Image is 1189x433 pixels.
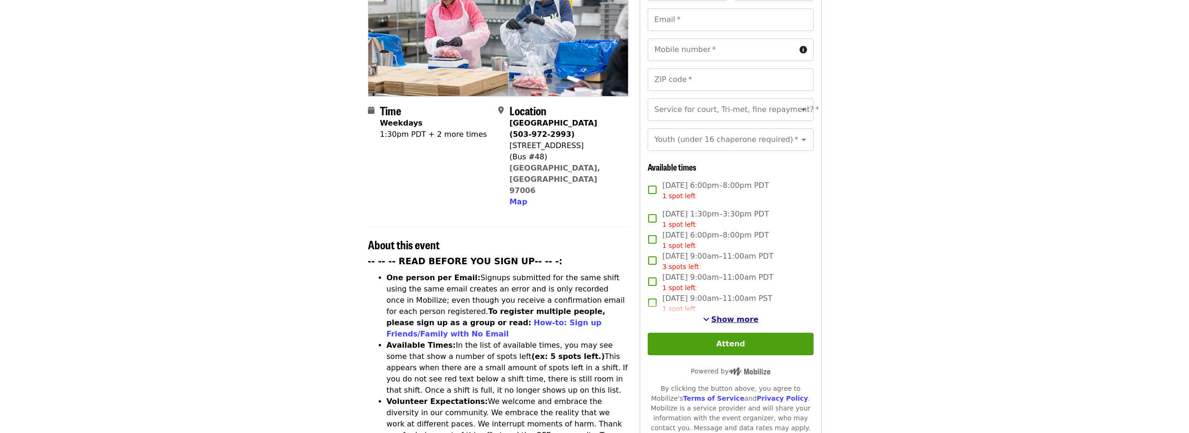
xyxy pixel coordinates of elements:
[509,197,527,206] span: Map
[380,129,487,140] div: 1:30pm PDT + 2 more times
[531,352,605,361] strong: (ex: 5 spots left.)
[387,307,606,327] strong: To register multiple people, please sign up as a group or read:
[368,256,563,266] strong: -- -- -- READ BEFORE YOU SIGN UP-- -- -:
[387,272,629,340] li: Signups submitted for the same shift using the same email creates an error and is only recorded o...
[662,192,695,200] span: 1 spot left
[662,230,769,251] span: [DATE] 6:00pm–8:00pm PDT
[683,395,744,402] a: Terms of Service
[380,102,401,119] span: Time
[729,367,770,376] img: Powered by Mobilize
[648,161,696,173] span: Available times
[703,314,759,325] button: See more timeslots
[662,242,695,249] span: 1 spot left
[662,209,769,230] span: [DATE] 1:30pm–3:30pm PDT
[509,119,597,139] strong: [GEOGRAPHIC_DATA] (503-972-2993)
[648,68,813,91] input: ZIP code
[662,272,773,293] span: [DATE] 9:00am–11:00am PDT
[711,315,759,324] span: Show more
[797,103,810,116] button: Open
[691,367,770,375] span: Powered by
[509,102,546,119] span: Location
[498,106,504,115] i: map-marker-alt icon
[648,8,813,31] input: Email
[800,45,807,54] i: circle-info icon
[380,119,423,127] strong: Weekdays
[387,341,456,350] strong: Available Times:
[509,140,621,151] div: [STREET_ADDRESS]
[662,180,769,201] span: [DATE] 6:00pm–8:00pm PDT
[387,318,602,338] a: How-to: Sign up Friends/Family with No Email
[648,333,813,355] button: Attend
[662,293,772,314] span: [DATE] 9:00am–11:00am PST
[387,340,629,396] li: In the list of available times, you may see some that show a number of spots left This appears wh...
[387,397,488,406] strong: Volunteer Expectations:
[662,251,773,272] span: [DATE] 9:00am–11:00am PDT
[648,38,795,61] input: Mobile number
[387,273,481,282] strong: One person per Email:
[756,395,808,402] a: Privacy Policy
[797,133,810,146] button: Open
[509,196,527,208] button: Map
[662,263,699,270] span: 3 spots left
[509,151,621,163] div: (Bus #48)
[509,164,600,195] a: [GEOGRAPHIC_DATA], [GEOGRAPHIC_DATA] 97006
[368,106,374,115] i: calendar icon
[662,305,695,313] span: 1 spot left
[662,221,695,228] span: 1 spot left
[368,236,440,253] span: About this event
[662,284,695,291] span: 1 spot left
